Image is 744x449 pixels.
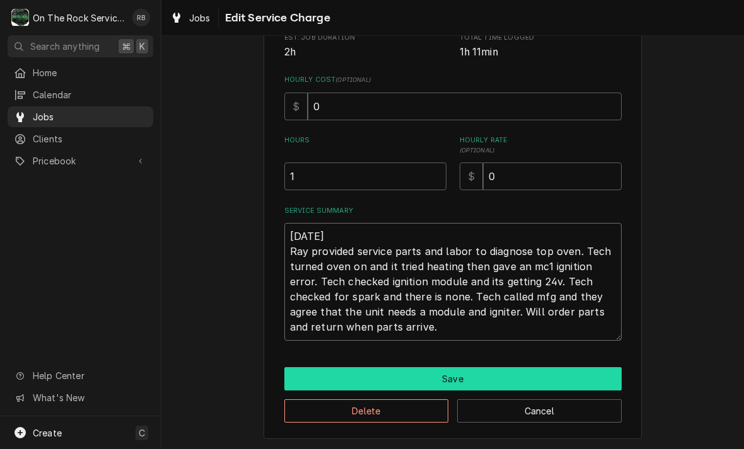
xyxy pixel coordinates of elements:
[33,66,147,79] span: Home
[221,9,330,26] span: Edit Service Charge
[284,206,622,341] div: Service Summary
[284,223,622,341] textarea: [DATE] Ray provided service parts and labor to diagnose top oven. Tech turned oven on and it trie...
[284,135,446,190] div: [object Object]
[460,45,622,60] span: Total Time Logged
[33,391,146,404] span: What's New
[30,40,100,53] span: Search anything
[11,9,29,26] div: On The Rock Services's Avatar
[460,33,622,60] div: Total Time Logged
[11,9,29,26] div: O
[284,75,622,85] label: Hourly Cost
[8,365,153,386] a: Go to Help Center
[284,399,449,423] button: Delete
[8,62,153,83] a: Home
[284,367,622,423] div: Button Group
[33,132,147,145] span: Clients
[33,11,125,25] div: On The Rock Services
[284,367,622,390] div: Button Group Row
[189,11,211,25] span: Jobs
[284,46,296,58] span: 2h
[8,387,153,408] a: Go to What's New
[284,390,622,423] div: Button Group Row
[33,110,147,123] span: Jobs
[8,151,153,171] a: Go to Pricebook
[460,33,622,43] span: Total Time Logged
[457,399,622,423] button: Cancel
[33,428,62,438] span: Create
[284,33,446,60] div: Est. Job Duration
[165,8,216,28] a: Jobs
[139,426,145,440] span: C
[284,135,446,156] label: Hours
[132,9,150,26] div: Ray Beals's Avatar
[122,40,131,53] span: ⌘
[8,128,153,149] a: Clients
[284,33,446,43] span: Est. Job Duration
[460,135,622,190] div: [object Object]
[460,46,498,58] span: 1h 11min
[284,93,308,120] div: $
[284,45,446,60] span: Est. Job Duration
[33,369,146,382] span: Help Center
[132,9,150,26] div: RB
[33,88,147,101] span: Calendar
[460,147,495,154] span: ( optional )
[8,35,153,57] button: Search anything⌘K
[8,84,153,105] a: Calendar
[284,367,622,390] button: Save
[33,154,128,168] span: Pricebook
[284,75,622,120] div: Hourly Cost
[460,135,622,156] label: Hourly Rate
[139,40,145,53] span: K
[335,76,371,83] span: ( optional )
[8,106,153,127] a: Jobs
[284,206,622,216] label: Service Summary
[460,162,483,190] div: $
